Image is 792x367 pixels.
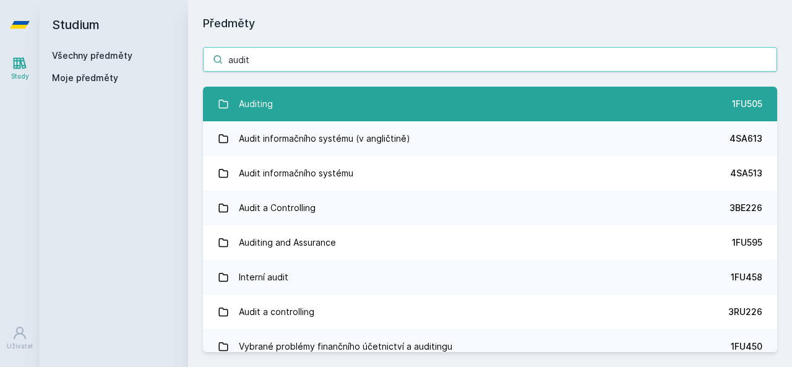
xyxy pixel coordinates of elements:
div: Interní audit [239,265,288,290]
div: Audit informačního systému [239,161,353,186]
div: 4SA513 [730,167,762,179]
div: 1FU458 [731,271,762,283]
a: Auditing 1FU505 [203,87,777,121]
div: Audit a controlling [239,300,314,324]
div: Uživatel [7,342,33,351]
div: Audit a Controlling [239,196,316,220]
a: Audit informačního systému (v angličtině) 4SA613 [203,121,777,156]
div: Vybrané problémy finančního účetnictví a auditingu [239,334,452,359]
div: 1FU505 [732,98,762,110]
span: Moje předměty [52,72,118,84]
h1: Předměty [203,15,777,32]
a: Auditing and Assurance 1FU595 [203,225,777,260]
a: Study [2,50,37,87]
div: 3RU226 [728,306,762,318]
div: 1FU450 [731,340,762,353]
div: Study [11,72,29,81]
a: Uživatel [2,319,37,357]
a: Audit informačního systému 4SA513 [203,156,777,191]
a: Vybrané problémy finančního účetnictví a auditingu 1FU450 [203,329,777,364]
div: 4SA613 [730,132,762,145]
input: Název nebo ident předmětu… [203,47,777,72]
a: Všechny předměty [52,50,132,61]
a: Audit a Controlling 3BE226 [203,191,777,225]
div: Auditing [239,92,273,116]
div: 3BE226 [730,202,762,214]
a: Audit a controlling 3RU226 [203,295,777,329]
a: Interní audit 1FU458 [203,260,777,295]
div: Auditing and Assurance [239,230,336,255]
div: 1FU595 [732,236,762,249]
div: Audit informačního systému (v angličtině) [239,126,410,151]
